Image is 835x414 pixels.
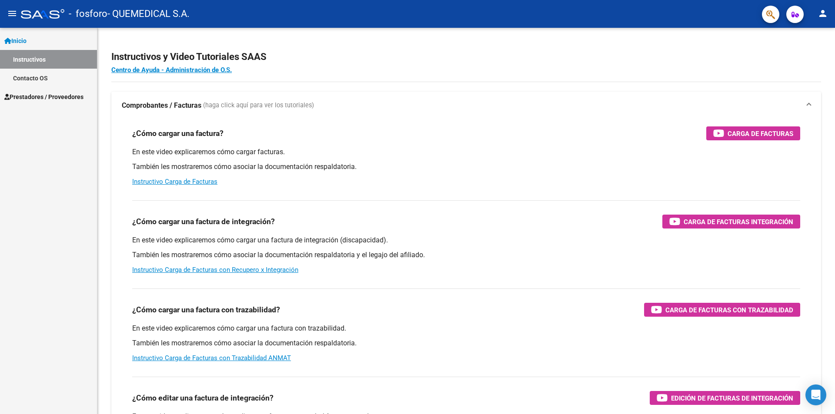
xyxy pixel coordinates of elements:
mat-icon: person [818,8,828,19]
span: Carga de Facturas Integración [684,216,793,227]
span: Inicio [4,36,27,46]
p: En este video explicaremos cómo cargar una factura con trazabilidad. [132,324,800,333]
span: (haga click aquí para ver los tutoriales) [203,101,314,110]
h3: ¿Cómo cargar una factura? [132,127,224,139]
span: Carga de Facturas [728,128,793,139]
a: Centro de Ayuda - Administración de O.S. [111,66,232,74]
mat-icon: menu [7,8,17,19]
mat-expansion-panel-header: Comprobantes / Facturas (haga click aquí para ver los tutoriales) [111,92,821,119]
p: En este video explicaremos cómo cargar una factura de integración (discapacidad). [132,235,800,245]
h3: ¿Cómo cargar una factura de integración? [132,215,275,228]
span: Edición de Facturas de integración [671,393,793,404]
h3: ¿Cómo cargar una factura con trazabilidad? [132,304,280,316]
span: Prestadores / Proveedores [4,92,83,102]
p: También les mostraremos cómo asociar la documentación respaldatoria. [132,338,800,348]
p: También les mostraremos cómo asociar la documentación respaldatoria. [132,162,800,172]
h3: ¿Cómo editar una factura de integración? [132,392,274,404]
span: - fosforo [69,4,107,23]
button: Edición de Facturas de integración [650,391,800,405]
p: También les mostraremos cómo asociar la documentación respaldatoria y el legajo del afiliado. [132,250,800,260]
a: Instructivo Carga de Facturas con Recupero x Integración [132,266,298,274]
p: En este video explicaremos cómo cargar facturas. [132,147,800,157]
h2: Instructivos y Video Tutoriales SAAS [111,49,821,65]
a: Instructivo Carga de Facturas con Trazabilidad ANMAT [132,354,291,362]
span: Carga de Facturas con Trazabilidad [665,305,793,315]
strong: Comprobantes / Facturas [122,101,201,110]
button: Carga de Facturas [706,126,800,140]
button: Carga de Facturas con Trazabilidad [644,303,800,317]
div: Open Intercom Messenger [805,384,826,405]
button: Carga de Facturas Integración [662,215,800,229]
span: - QUEMEDICAL S.A. [107,4,190,23]
a: Instructivo Carga de Facturas [132,178,217,185]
